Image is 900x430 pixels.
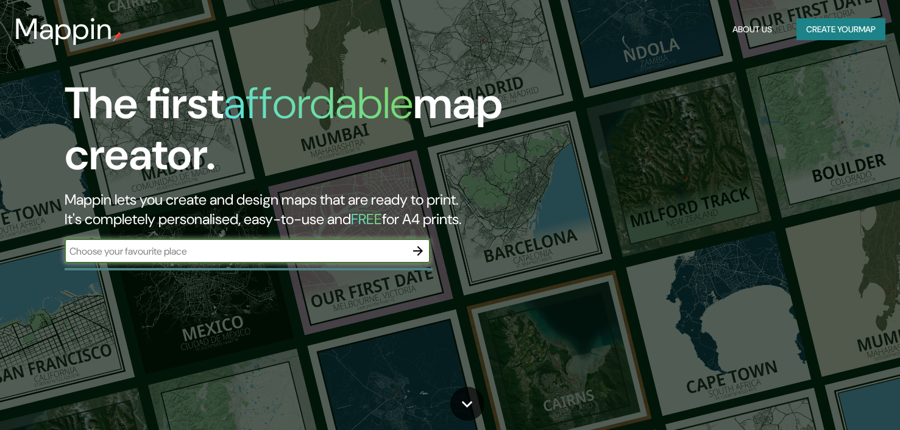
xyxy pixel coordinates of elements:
[113,32,122,41] img: mappin-pin
[728,18,777,41] button: About Us
[792,382,887,417] iframe: Help widget launcher
[65,190,515,229] h2: Mappin lets you create and design maps that are ready to print. It's completely personalised, eas...
[65,244,406,258] input: Choose your favourite place
[65,78,515,190] h1: The first map creator.
[351,210,382,228] h5: FREE
[15,12,113,46] h3: Mappin
[224,75,413,132] h1: affordable
[796,18,885,41] button: Create yourmap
